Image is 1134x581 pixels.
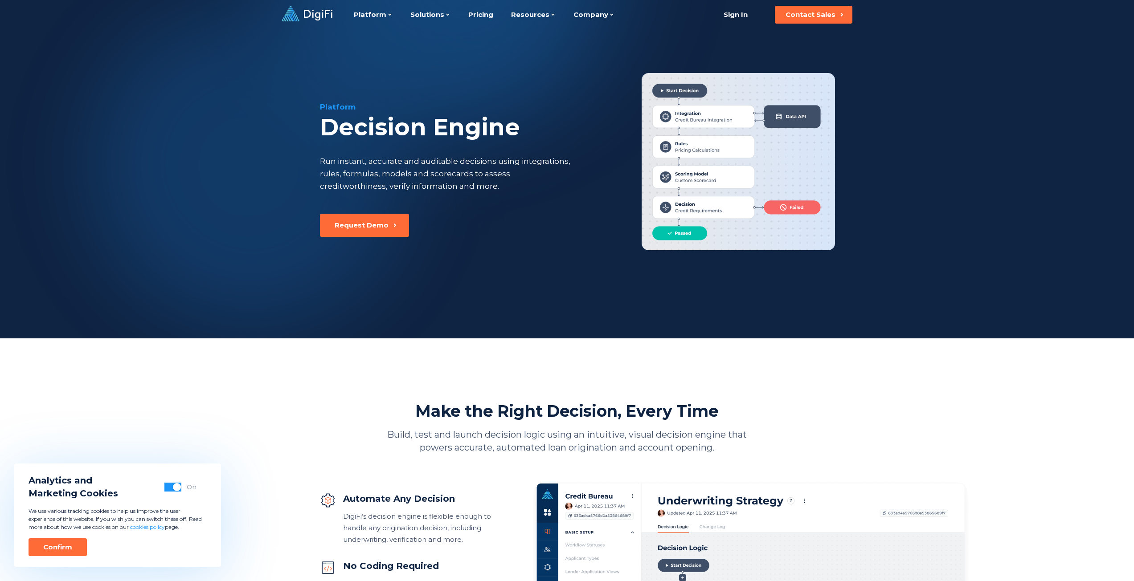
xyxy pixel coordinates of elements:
button: Contact Sales [775,6,852,24]
div: DigiFi’s decision engine is flexible enough to handle any origination decision, including underwr... [343,511,493,545]
div: Confirm [43,543,72,552]
div: Automate Any Decision [343,492,493,505]
div: On [187,483,197,492]
div: Run instant, accurate and auditable decisions using integrations, rules, formulas, models and sco... [320,155,573,192]
button: Request Demo [320,214,409,237]
span: Marketing Cookies [29,487,118,500]
p: We use various tracking cookies to help us improve the user experience of this website. If you wi... [29,507,207,531]
div: Platform [320,102,614,112]
a: cookies policy [130,524,165,530]
button: Confirm [29,538,87,556]
a: Sign In [713,6,759,24]
div: No Coding Required [343,560,493,573]
div: Decision Engine [320,114,614,141]
div: Request Demo [335,221,389,230]
h2: Make the Right Decision, Every Time [415,401,718,421]
div: Contact Sales [786,10,835,19]
p: Build, test and launch decision logic using an intuitive, visual decision engine that powers accu... [373,428,761,454]
span: Analytics and [29,474,118,487]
